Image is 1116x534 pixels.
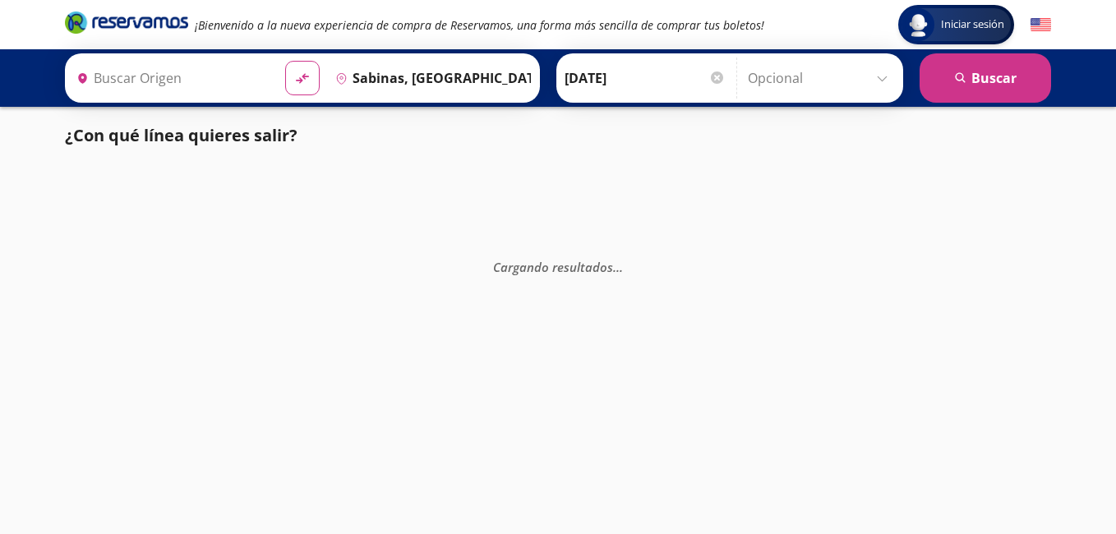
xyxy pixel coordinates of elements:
input: Elegir Fecha [565,58,726,99]
i: Brand Logo [65,10,188,35]
p: ¿Con qué línea quieres salir? [65,123,297,148]
span: . [613,259,616,275]
input: Opcional [748,58,895,99]
input: Buscar Origen [70,58,272,99]
input: Buscar Destino [329,58,531,99]
span: Iniciar sesión [934,16,1011,33]
button: English [1031,15,1051,35]
button: Buscar [920,53,1051,103]
a: Brand Logo [65,10,188,39]
em: Cargando resultados [493,259,623,275]
span: . [616,259,620,275]
span: . [620,259,623,275]
em: ¡Bienvenido a la nueva experiencia de compra de Reservamos, una forma más sencilla de comprar tus... [195,17,764,33]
